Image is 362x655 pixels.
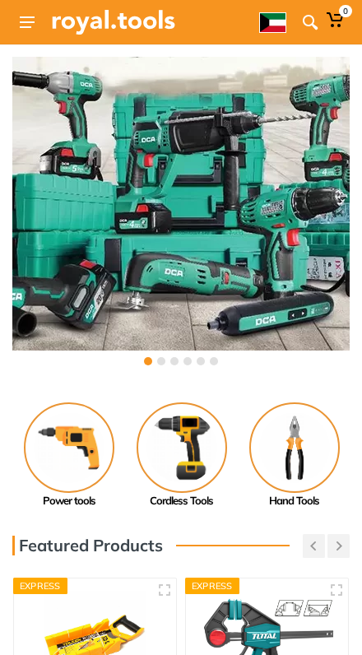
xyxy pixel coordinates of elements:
div: Hand Tools [238,493,350,509]
img: Royal - Hand Tools [249,402,340,493]
a: Cordless Tools [125,402,238,509]
div: Express [13,578,67,594]
img: ar.webp [259,12,286,33]
div: Power tools [12,493,125,509]
img: Royal Tools Logo [52,10,175,35]
img: Royal - Power tools [24,402,114,493]
h3: Featured Products [12,536,163,555]
div: Express [185,578,239,594]
a: 0 [323,5,350,39]
img: Royal - Cordless Tools [137,402,227,493]
a: Power tools [12,402,125,509]
a: Hand Tools [238,402,350,509]
div: Cordless Tools [125,493,238,509]
span: 0 [339,5,352,17]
